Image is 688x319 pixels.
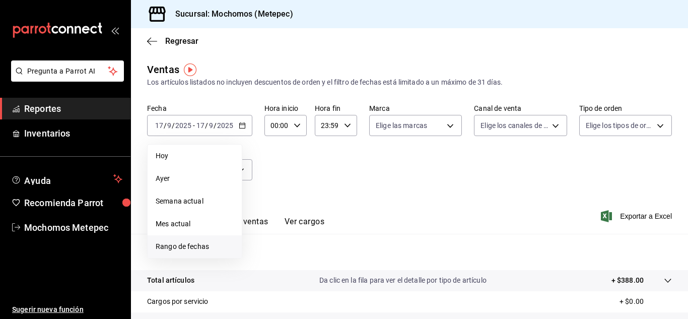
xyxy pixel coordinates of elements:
span: Ayer [156,173,234,184]
span: Semana actual [156,196,234,207]
span: / [172,121,175,130]
p: Total artículos [147,275,194,286]
span: / [205,121,208,130]
p: Resumen [147,246,672,258]
span: - [193,121,195,130]
span: / [164,121,167,130]
span: Regresar [165,36,198,46]
label: Hora fin [315,105,357,112]
span: Ayuda [24,173,109,185]
input: ---- [175,121,192,130]
span: Recomienda Parrot [24,196,122,210]
div: navigation tabs [163,217,324,234]
span: Sugerir nueva función [12,304,122,315]
span: Inventarios [24,126,122,140]
span: Mochomos Metepec [24,221,122,234]
button: Ver cargos [285,217,325,234]
button: Regresar [147,36,198,46]
label: Marca [369,105,462,112]
div: Los artículos listados no incluyen descuentos de orden y el filtro de fechas está limitado a un m... [147,77,672,88]
p: Da clic en la fila para ver el detalle por tipo de artículo [319,275,487,286]
span: / [214,121,217,130]
span: Mes actual [156,219,234,229]
span: Pregunta a Parrot AI [27,66,108,77]
span: Rango de fechas [156,241,234,252]
input: -- [167,121,172,130]
span: Elige los tipos de orden [586,120,653,131]
label: Canal de venta [474,105,567,112]
span: Reportes [24,102,122,115]
h3: Sucursal: Mochomos (Metepec) [167,8,293,20]
span: Elige los canales de venta [480,120,548,131]
input: -- [209,121,214,130]
button: Pregunta a Parrot AI [11,60,124,82]
img: Tooltip marker [184,63,196,76]
input: -- [155,121,164,130]
span: Elige las marcas [376,120,427,131]
p: Cargos por servicio [147,296,209,307]
label: Tipo de orden [579,105,672,112]
button: Ver ventas [229,217,268,234]
div: Ventas [147,62,179,77]
p: + $388.00 [611,275,644,286]
input: ---- [217,121,234,130]
input: -- [196,121,205,130]
p: + $0.00 [620,296,672,307]
button: Exportar a Excel [603,210,672,222]
button: open_drawer_menu [111,26,119,34]
label: Hora inicio [264,105,307,112]
span: Hoy [156,151,234,161]
a: Pregunta a Parrot AI [7,73,124,84]
label: Fecha [147,105,252,112]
